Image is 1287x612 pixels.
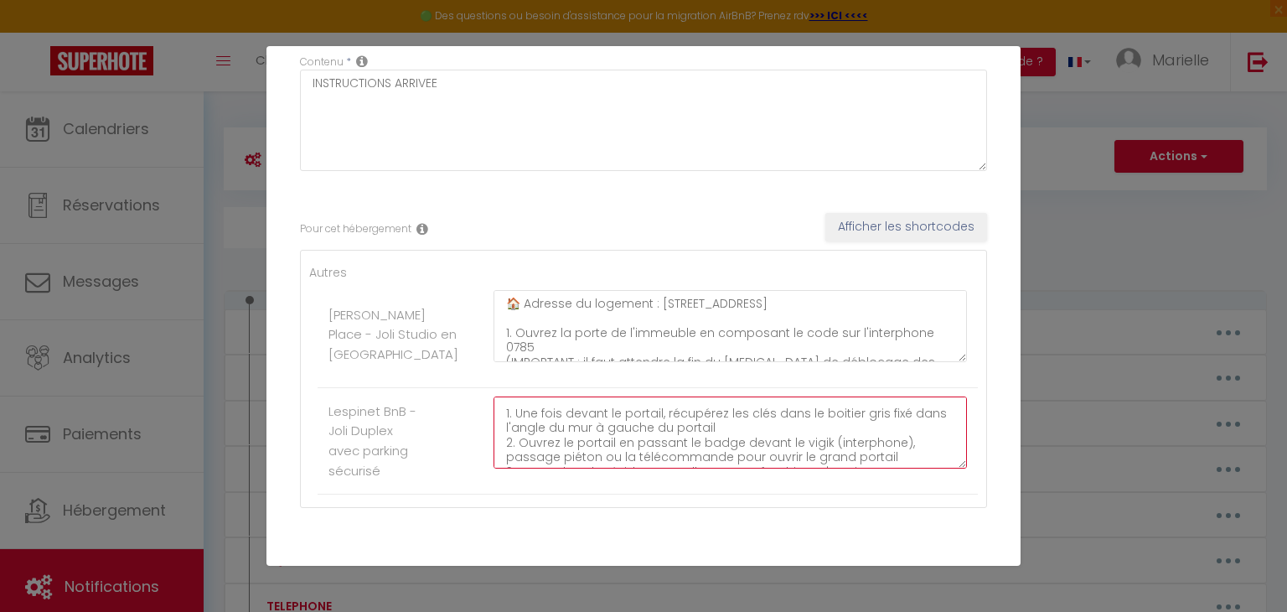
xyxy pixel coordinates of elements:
label: [PERSON_NAME] Place - Joli Studio en [GEOGRAPHIC_DATA] [328,305,458,365]
button: Afficher les shortcodes [825,213,987,241]
i: Rental [416,222,428,236]
label: Autres [309,263,347,282]
label: Lespinet BnB - Joli Duplex avec parking sécurisé [328,402,416,480]
label: Contenu [300,54,344,70]
i: Replacable content [356,54,368,68]
label: Pour cet hébergement [300,221,411,237]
